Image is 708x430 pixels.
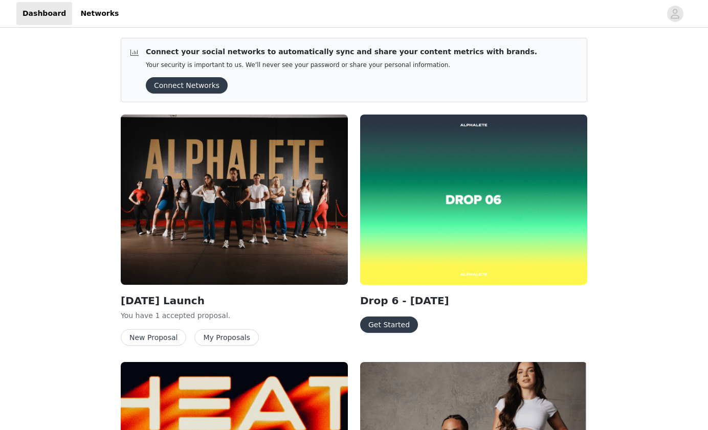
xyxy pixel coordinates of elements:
[360,316,418,333] button: Get Started
[194,329,259,346] button: My Proposals
[360,293,587,308] h2: Drop 6 - [DATE]
[16,2,72,25] a: Dashboard
[146,61,537,69] p: Your security is important to us. We’ll never see your password or share your personal information.
[74,2,125,25] a: Networks
[146,47,537,57] p: Connect your social networks to automatically sync and share your content metrics with brands.
[670,6,680,22] div: avatar
[121,329,186,346] button: New Proposal
[121,310,348,321] p: You have 1 accepted proposal .
[121,293,348,308] h2: [DATE] Launch
[360,115,587,285] img: Alphalete Retail
[146,77,228,94] button: Connect Networks
[121,115,348,285] img: Alphalete Athletics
